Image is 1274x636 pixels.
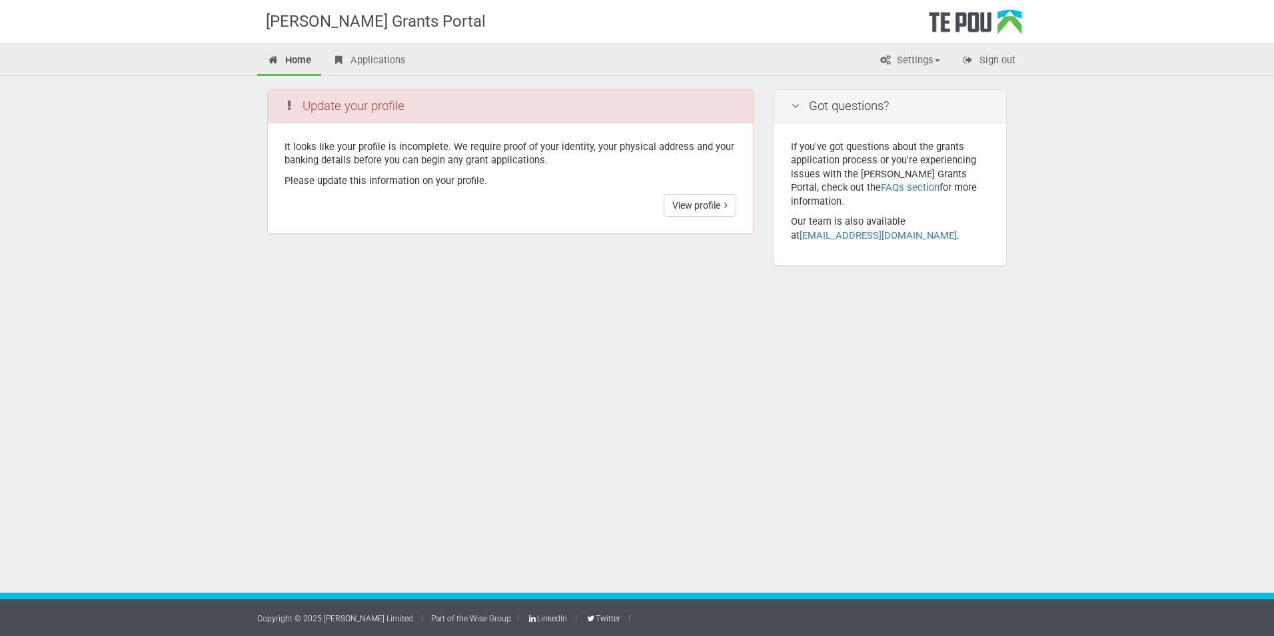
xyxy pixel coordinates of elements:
a: Twitter [585,614,620,623]
a: LinkedIn [527,614,567,623]
a: FAQs section [881,181,940,193]
div: Update your profile [268,90,753,123]
a: Part of the Wise Group [431,614,511,623]
div: Got questions? [774,90,1006,123]
a: Applications [322,47,416,76]
p: Please update this information on your profile. [285,174,736,188]
a: Copyright © 2025 [PERSON_NAME] Limited [257,614,413,623]
a: Settings [869,47,950,76]
a: Sign out [952,47,1025,76]
div: Te Pou Logo [929,9,1022,43]
p: If you've got questions about the grants application process or you're experiencing issues with t... [791,140,989,209]
p: Our team is also available at . [791,215,989,242]
p: It looks like your profile is incomplete. We require proof of your identity, your physical addres... [285,140,736,167]
a: View profile [664,194,736,217]
a: Home [257,47,321,76]
a: [EMAIL_ADDRESS][DOMAIN_NAME] [800,229,957,241]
